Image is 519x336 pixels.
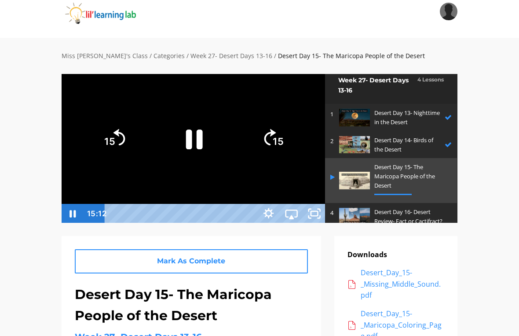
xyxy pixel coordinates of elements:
a: Categories [154,52,185,60]
a: Miss [PERSON_NAME]'s Class [62,52,148,60]
p: Desert Day 15- The Maricopa People of the Desert [374,162,447,190]
a: Desert_Day_15-_Missing_Middle_Sound.pdf [347,267,444,301]
tspan: 15 [273,136,284,148]
button: Airplay [280,204,303,223]
div: / [150,51,152,61]
a: Mark As Complete [75,249,308,273]
div: Desert_Day_15-_Missing_Middle_Sound.pdf [361,267,444,301]
p: 4 [330,208,335,218]
p: 1 [330,110,335,119]
button: Pause [61,204,84,223]
p: Desert Day 14- Birds of the Desert [374,136,440,154]
div: / [186,51,189,61]
img: lAFyfSQGSzldCrjy3Cs3_04D1ACC5-97E1-463A-8BFA-ECB7357343EE.jpeg [339,109,370,126]
img: iJObvVIsTmeLBah9dr2P_logo_360x80.png [62,3,162,25]
button: Skip ahead 15 seconds [252,118,294,160]
p: Downloads [347,249,444,261]
img: 7d0b3d1d4d883f76e30714d3632abb93 [440,3,457,20]
p: Desert Day 16- Desert Review- Fact or Cactifract? [374,207,447,226]
img: XNhasL8mRGKAXNvPW6Zj_66002F96-7DE5-40C4-BFFC-29DCAA8DF876.jpeg [339,136,370,153]
a: 1 Desert Day 13- Nighttime in the Desert [325,104,457,131]
button: Show settings menu [257,204,280,223]
p: 2 [330,137,335,146]
img: WpjtTCfWSfCcrMc1x6ed_3E47E2E1-4F1F-4D07-A0FB-FF5CD6E05688.jpeg [339,172,370,189]
h3: 4 Lessons [417,75,444,84]
tspan: 15 [104,136,115,148]
button: Unfullscreen [303,204,325,223]
h2: Week 27- Desert Days 13-16 [338,75,413,95]
a: Desert Day 15- The Maricopa People of the Desert [325,158,457,203]
h1: Desert Day 15- The Maricopa People of the Desert [75,284,308,326]
img: 6z4XYK6ZTN6u9oXVVPjQ_C680F10D-C11D-4283-BED6-ED11463E2E6C.jpeg [339,208,370,225]
div: Playbar [113,204,251,223]
p: Desert Day 13- Nighttime in the Desert [374,108,440,127]
a: Week 27- Desert Days 13-16 [190,52,272,60]
a: 4 Desert Day 16- Desert Review- Fact or Cactifract? [325,203,457,230]
button: Skip back 15 seconds [93,118,135,160]
a: 2 Desert Day 14- Birds of the Desert [325,131,457,159]
div: Desert Day 15- The Maricopa People of the Desert [278,51,425,61]
button: Pause [163,108,224,169]
img: acrobat.png [347,321,356,330]
div: / [274,51,276,61]
img: acrobat.png [347,280,356,289]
